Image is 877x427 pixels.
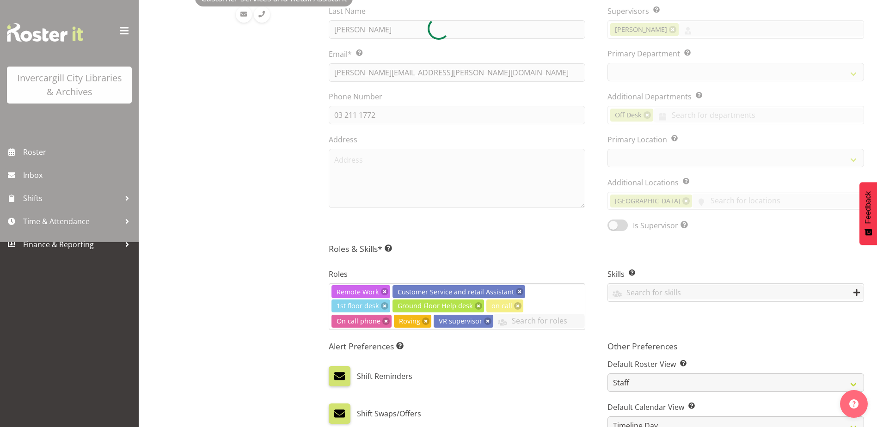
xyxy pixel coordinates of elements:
[337,301,379,311] span: 1st floor desk
[399,316,420,326] span: Roving
[849,399,859,409] img: help-xxl-2.png
[607,402,864,413] label: Default Calendar View
[329,268,585,280] label: Roles
[357,403,421,424] label: Shift Swaps/Offers
[329,341,585,351] h5: Alert Preferences
[493,314,585,328] input: Search for roles
[337,316,380,326] span: On call phone
[329,244,864,254] h5: Roles & Skills*
[607,341,864,351] h5: Other Preferences
[608,285,864,299] input: Search for skills
[491,301,512,311] span: on call
[607,268,864,280] label: Skills
[357,366,412,386] label: Shift Reminders
[607,359,864,370] label: Default Roster View
[439,316,482,326] span: VR supervisor
[864,191,872,224] span: Feedback
[23,238,120,251] span: Finance & Reporting
[337,287,379,297] span: Remote Work
[398,301,473,311] span: Ground Floor Help desk
[398,287,514,297] span: Customer Service and retail Assistant
[859,182,877,245] button: Feedback - Show survey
